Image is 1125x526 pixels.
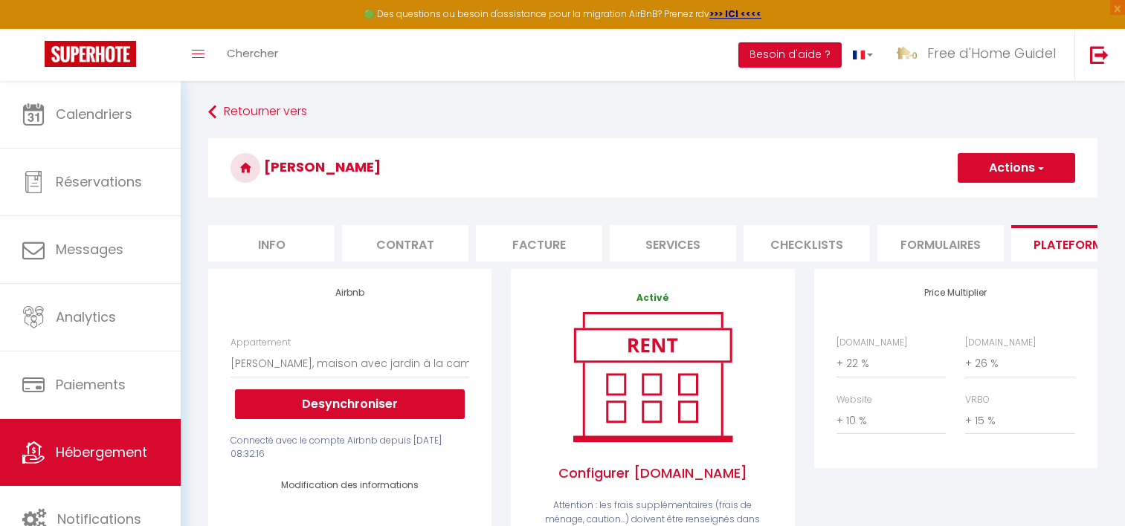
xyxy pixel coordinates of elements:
[56,375,126,394] span: Paiements
[253,480,447,490] h4: Modification des informations
[227,45,278,61] span: Chercher
[965,336,1036,350] label: [DOMAIN_NAME]
[895,42,918,65] img: ...
[231,288,469,298] h4: Airbnb
[231,434,469,462] div: Connecté avec le compte Airbnb depuis [DATE] 08:32:16
[533,448,772,499] span: Configurer [DOMAIN_NAME]
[1090,45,1109,64] img: logout
[744,225,870,262] li: Checklists
[56,308,116,326] span: Analytics
[56,240,123,259] span: Messages
[709,7,761,20] a: >>> ICI <<<<
[56,172,142,191] span: Réservations
[342,225,468,262] li: Contrat
[45,41,136,67] img: Super Booking
[610,225,736,262] li: Services
[837,393,872,407] label: Website
[235,389,465,419] button: Desynchroniser
[533,291,772,305] p: Activé
[837,288,1075,298] h4: Price Multiplier
[965,393,990,407] label: VRBO
[208,99,1097,126] a: Retourner vers
[927,44,1056,62] span: Free d'Home Guidel
[476,225,602,262] li: Facture
[877,225,1004,262] li: Formulaires
[884,29,1074,81] a: ... Free d'Home Guidel
[837,336,907,350] label: [DOMAIN_NAME]
[216,29,289,81] a: Chercher
[208,138,1097,198] h3: [PERSON_NAME]
[56,105,132,123] span: Calendriers
[558,305,747,448] img: rent.png
[958,153,1075,183] button: Actions
[208,225,335,262] li: Info
[231,336,291,350] label: Appartement
[56,443,147,461] span: Hébergement
[738,42,842,68] button: Besoin d'aide ?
